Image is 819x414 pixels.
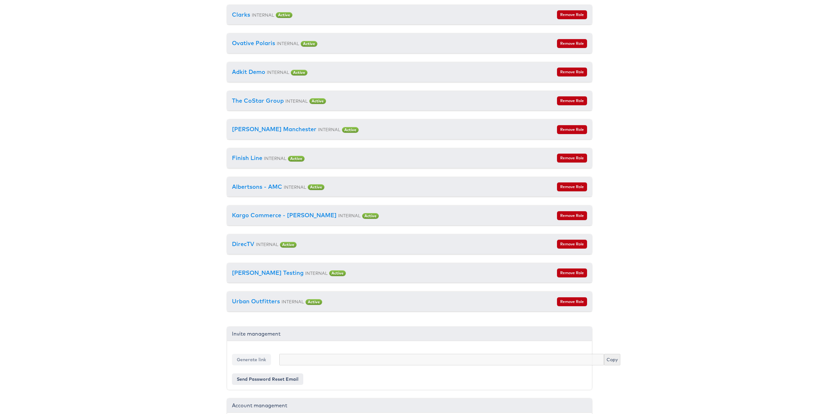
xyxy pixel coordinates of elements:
[232,373,303,385] button: Send Password Reset Email
[557,68,587,76] button: Remove Role
[557,154,587,163] button: Remove Role
[308,184,324,190] span: Active
[318,127,340,132] small: INTERNAL
[256,242,278,247] small: INTERNAL
[557,39,587,48] button: Remove Role
[604,354,620,365] button: Copy
[267,69,289,75] small: INTERNAL
[232,11,250,18] a: Clarks
[557,125,587,134] button: Remove Role
[309,98,326,104] span: Active
[285,98,308,104] small: INTERNAL
[338,213,361,218] small: INTERNAL
[306,299,322,305] span: Active
[557,182,587,191] button: Remove Role
[227,399,592,413] div: Account management
[280,242,297,248] span: Active
[276,12,292,18] span: Active
[301,41,317,47] span: Active
[557,240,587,249] button: Remove Role
[232,68,265,76] a: Adkit Demo
[282,299,304,304] small: INTERNAL
[291,70,307,76] span: Active
[232,240,254,248] a: DirecTV
[284,184,306,190] small: INTERNAL
[232,125,316,133] a: [PERSON_NAME] Manchester
[232,298,280,305] a: Urban Outfitters
[232,269,304,276] a: [PERSON_NAME] Testing
[557,10,587,19] button: Remove Role
[252,12,274,18] small: INTERNAL
[232,39,275,47] a: Ovative Polaris
[342,127,359,133] span: Active
[362,213,379,219] span: Active
[288,156,305,162] span: Active
[232,354,271,365] button: Generate link
[264,155,286,161] small: INTERNAL
[557,211,587,220] button: Remove Role
[557,268,587,277] button: Remove Role
[232,183,282,190] a: Albertsons - AMC
[557,297,587,306] button: Remove Role
[277,41,299,46] small: INTERNAL
[557,96,587,105] button: Remove Role
[232,154,262,162] a: Finish Line
[305,270,328,276] small: INTERNAL
[232,97,284,104] a: The CoStar Group
[232,211,337,219] a: Kargo Commerce - [PERSON_NAME]
[227,327,592,341] div: Invite management
[329,270,346,276] span: Active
